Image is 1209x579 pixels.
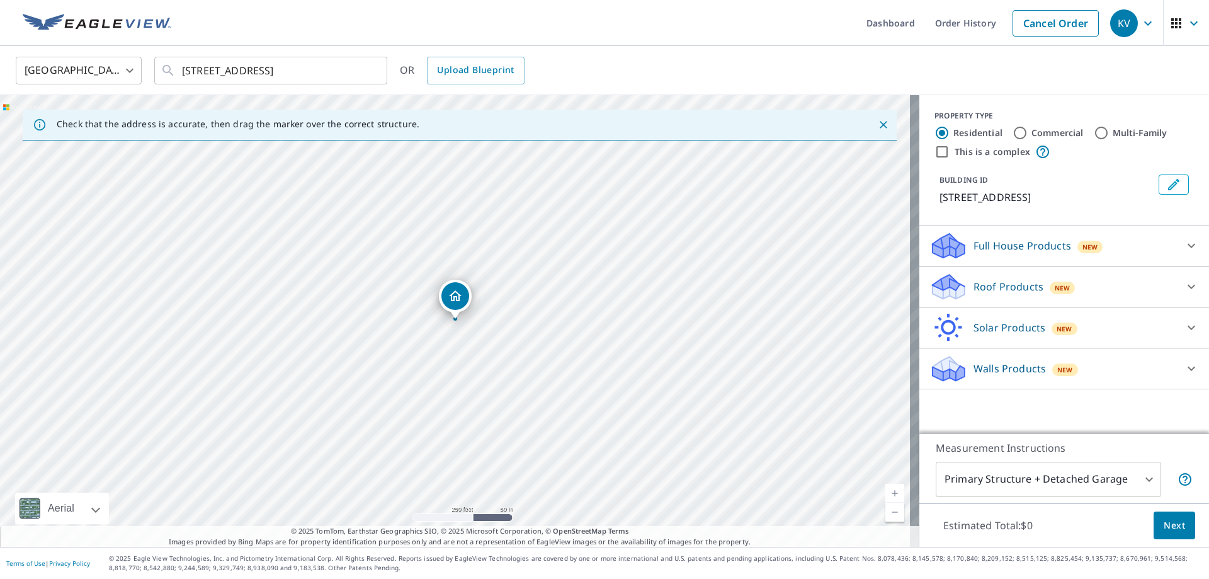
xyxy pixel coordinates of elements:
div: Dropped pin, building 1, Residential property, 148 NW 59th St Seattle, WA 98107 [439,280,472,319]
span: Your report will include the primary structure and a detached garage if one exists. [1178,472,1193,487]
span: New [1057,365,1073,375]
p: BUILDING ID [939,175,988,185]
p: [STREET_ADDRESS] [939,190,1154,205]
p: Check that the address is accurate, then drag the marker over the correct structure. [57,118,419,130]
p: Solar Products [973,320,1045,335]
div: [GEOGRAPHIC_DATA] [16,53,142,88]
a: Terms [608,526,629,536]
label: This is a complex [955,146,1030,158]
a: Privacy Policy [49,559,90,568]
div: Full House ProductsNew [929,231,1199,261]
div: Roof ProductsNew [929,272,1199,302]
a: OpenStreetMap [553,526,606,536]
span: New [1082,242,1098,252]
div: PROPERTY TYPE [934,110,1194,122]
span: New [1057,324,1072,334]
img: EV Logo [23,14,171,33]
div: Aerial [44,493,78,524]
p: Estimated Total: $0 [933,512,1043,539]
div: Primary Structure + Detached Garage [936,462,1161,497]
div: Solar ProductsNew [929,312,1199,343]
input: Search by address or latitude-longitude [182,53,361,88]
label: Residential [953,127,1002,139]
button: Close [875,117,892,133]
label: Multi-Family [1113,127,1167,139]
div: KV [1110,9,1138,37]
span: New [1055,283,1070,293]
a: Current Level 17, Zoom Out [885,503,904,522]
div: Aerial [15,493,109,524]
p: | [6,559,90,567]
span: Upload Blueprint [437,62,514,78]
a: Upload Blueprint [427,57,524,84]
p: © 2025 Eagle View Technologies, Inc. and Pictometry International Corp. All Rights Reserved. Repo... [109,554,1203,573]
span: © 2025 TomTom, Earthstar Geographics SIO, © 2025 Microsoft Corporation, © [291,526,629,537]
p: Walls Products [973,361,1046,376]
button: Next [1154,512,1195,540]
p: Measurement Instructions [936,440,1193,456]
div: Walls ProductsNew [929,353,1199,384]
button: Edit building 1 [1159,175,1189,195]
div: OR [400,57,525,84]
a: Current Level 17, Zoom In [885,484,904,503]
label: Commercial [1031,127,1084,139]
a: Cancel Order [1013,10,1099,37]
span: Next [1164,518,1185,534]
p: Full House Products [973,238,1071,253]
p: Roof Products [973,279,1043,294]
a: Terms of Use [6,559,45,568]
